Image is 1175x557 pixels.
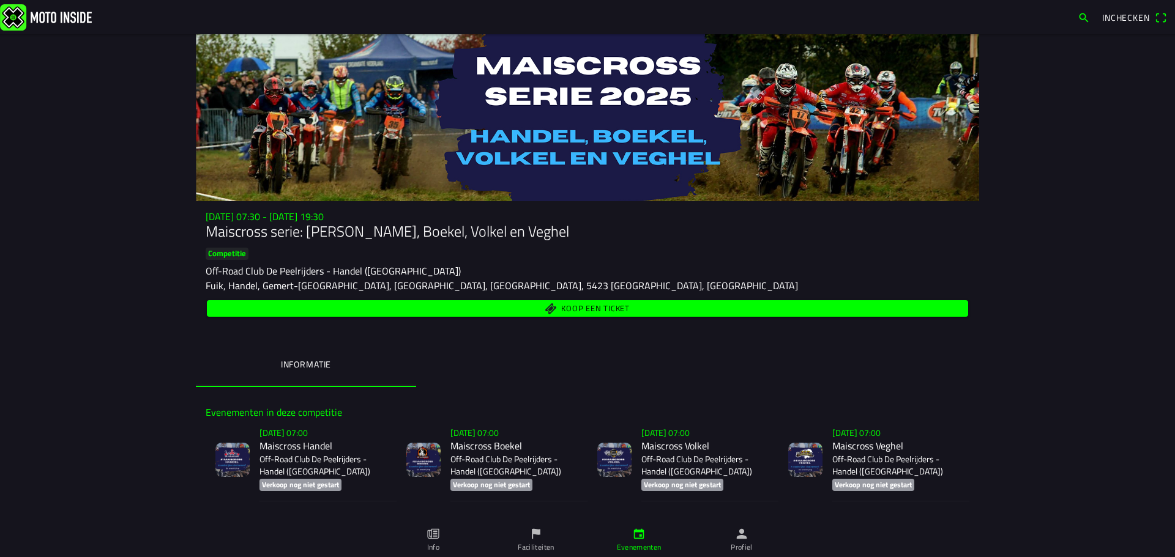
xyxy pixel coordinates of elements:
[1072,7,1096,28] a: search
[259,453,387,478] p: Off-Road Club De Peelrijders - Handel ([GEOGRAPHIC_DATA])
[206,407,969,418] h3: Evenementen in deze competitie
[450,440,578,452] h2: Maiscross Boekel
[518,542,554,553] ion-label: Faciliteiten
[632,527,646,540] ion-icon: calendar
[406,443,441,477] img: XbRrYeqjX6RoNa9GiOPfnf7iQUAKusBh4upS6KNz.png
[208,247,246,259] ion-text: Competitie
[641,426,690,439] ion-text: [DATE] 07:00
[561,304,630,312] span: Koop een ticket
[259,440,387,452] h2: Maiscross Handel
[832,426,881,439] ion-text: [DATE] 07:00
[529,527,543,540] ion-icon: flag
[1096,7,1173,28] a: Incheckenqr scanner
[735,527,748,540] ion-icon: person
[788,443,822,477] img: Qzz3XpJe9CX2fo2R8mU2NtGNOJF1HLEIYfRzcqV9.png
[259,426,308,439] ion-text: [DATE] 07:00
[832,453,960,478] p: Off-Road Club De Peelrijders - Handel ([GEOGRAPHIC_DATA])
[206,264,461,278] ion-text: Off-Road Club De Peelrijders - Handel ([GEOGRAPHIC_DATA])
[427,527,440,540] ion-icon: paper
[731,542,753,553] ion-label: Profiel
[617,542,662,553] ion-label: Evenementen
[281,358,331,371] ion-label: Informatie
[641,453,769,478] p: Off-Road Club De Peelrijders - Handel ([GEOGRAPHIC_DATA])
[597,443,632,477] img: jKQ4Bu17442Pg5V7PweO1zYUWtn6oJrCjWyKa3DF.png
[206,223,969,240] h1: Maiscross serie: [PERSON_NAME], Boekel, Volkel en Veghel
[206,211,969,223] h3: [DATE] 07:30 - [DATE] 19:30
[832,440,960,452] h2: Maiscross Veghel
[641,440,769,452] h2: Maiscross Volkel
[427,542,439,553] ion-label: Info
[215,443,250,477] img: w5xznwbrPMUGQxCx6SLC4sB6EgMurxnB4Y1T7tx4.png
[453,479,530,490] ion-text: Verkoop nog niet gestart
[644,479,721,490] ion-text: Verkoop nog niet gestart
[450,426,499,439] ion-text: [DATE] 07:00
[262,479,339,490] ion-text: Verkoop nog niet gestart
[835,479,912,490] ion-text: Verkoop nog niet gestart
[450,453,578,478] p: Off-Road Club De Peelrijders - Handel ([GEOGRAPHIC_DATA])
[1102,11,1150,24] span: Inchecken
[206,278,798,293] ion-text: Fuik, Handel, Gemert-[GEOGRAPHIC_DATA], [GEOGRAPHIC_DATA], [GEOGRAPHIC_DATA], 5423 [GEOGRAPHIC_DA...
